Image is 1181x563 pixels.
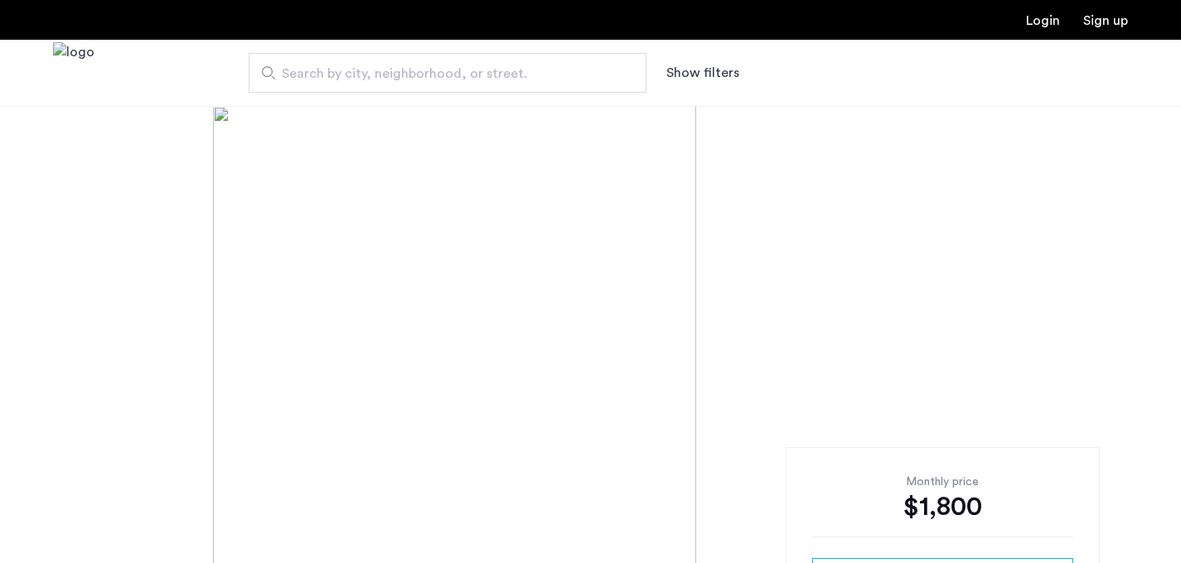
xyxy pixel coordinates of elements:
div: Monthly price [812,474,1073,490]
span: Search by city, neighborhood, or street. [282,64,600,84]
button: Show or hide filters [666,63,739,83]
input: Apartment Search [249,53,646,93]
a: Cazamio Logo [53,42,94,104]
a: Registration [1083,14,1128,27]
img: logo [53,42,94,104]
div: $1,800 [812,490,1073,523]
a: Login [1026,14,1060,27]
